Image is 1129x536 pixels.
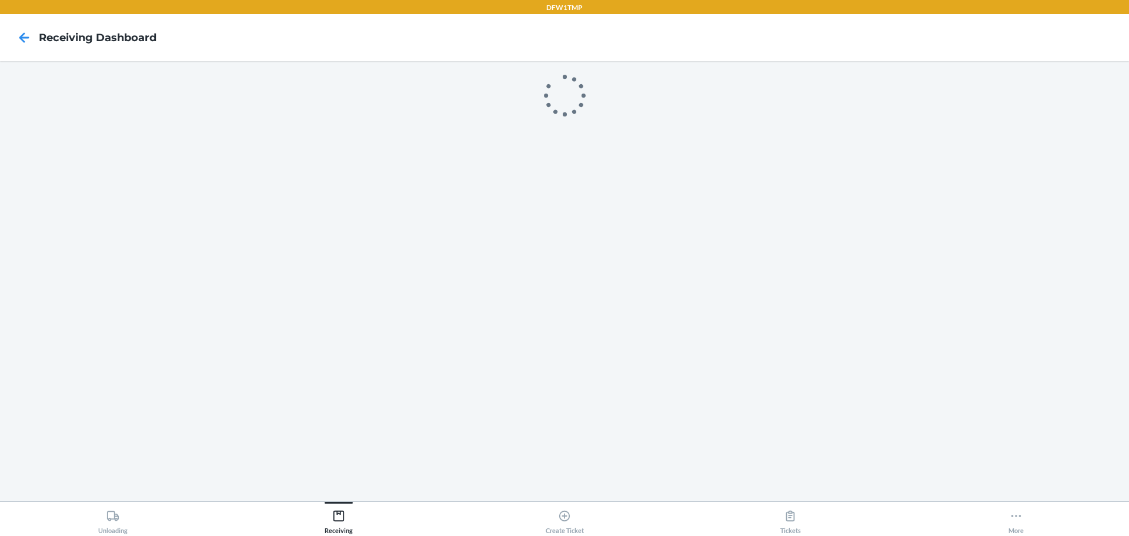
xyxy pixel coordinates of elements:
[780,505,801,534] div: Tickets
[546,505,584,534] div: Create Ticket
[677,502,903,534] button: Tickets
[546,2,583,13] p: DFW1TMP
[98,505,128,534] div: Unloading
[39,30,156,45] h4: Receiving dashboard
[1008,505,1024,534] div: More
[325,505,353,534] div: Receiving
[226,502,452,534] button: Receiving
[452,502,677,534] button: Create Ticket
[903,502,1129,534] button: More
